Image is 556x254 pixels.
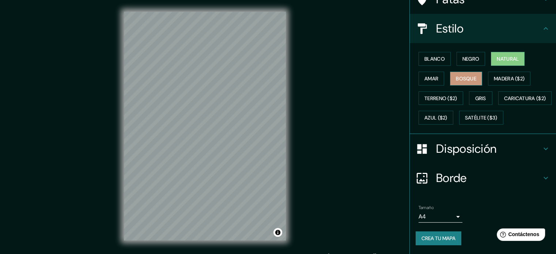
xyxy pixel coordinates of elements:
[457,52,485,66] button: Negro
[462,56,480,62] font: Negro
[424,56,445,62] font: Blanco
[419,91,463,105] button: Terreno ($2)
[424,75,438,82] font: Amar
[494,75,525,82] font: Madera ($2)
[450,72,482,86] button: Bosque
[419,52,451,66] button: Blanco
[456,75,476,82] font: Bosque
[497,56,519,62] font: Natural
[424,95,457,102] font: Terreno ($2)
[498,91,552,105] button: Caricatura ($2)
[491,225,548,246] iframe: Lanzador de widgets de ayuda
[124,12,286,240] canvas: Mapa
[416,231,461,245] button: Crea tu mapa
[436,141,496,156] font: Disposición
[419,111,453,125] button: Azul ($2)
[436,21,464,36] font: Estilo
[475,95,486,102] font: Gris
[491,52,525,66] button: Natural
[410,134,556,163] div: Disposición
[410,14,556,43] div: Estilo
[419,205,434,211] font: Tamaño
[469,91,492,105] button: Gris
[410,163,556,193] div: Borde
[436,170,467,186] font: Borde
[424,115,447,121] font: Azul ($2)
[459,111,503,125] button: Satélite ($3)
[419,211,462,223] div: A4
[504,95,546,102] font: Caricatura ($2)
[465,115,498,121] font: Satélite ($3)
[488,72,530,86] button: Madera ($2)
[419,72,444,86] button: Amar
[421,235,455,242] font: Crea tu mapa
[419,213,426,220] font: A4
[273,228,282,237] button: Activar o desactivar atribución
